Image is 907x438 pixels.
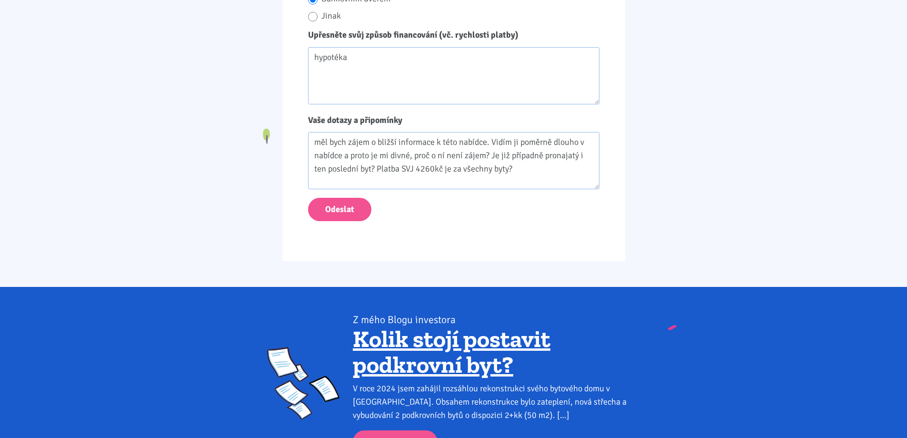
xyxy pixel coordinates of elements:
div: V roce 2024 jsem zahájil rozsáhlou rekonstrukci svého bytového domu v [GEOGRAPHIC_DATA]. Obsahem ... [353,382,640,422]
label: Jinak [321,9,599,23]
div: Z mého Blogu investora [353,313,640,326]
a: Kolik stojí postavit podkrovní byt? [353,325,550,379]
span: Upřesněte svůj způsob financování (vč. rychlosti platby) [308,30,518,40]
span: Vaše dotazy a připomínky [308,115,402,125]
button: Odeslat [308,198,371,221]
